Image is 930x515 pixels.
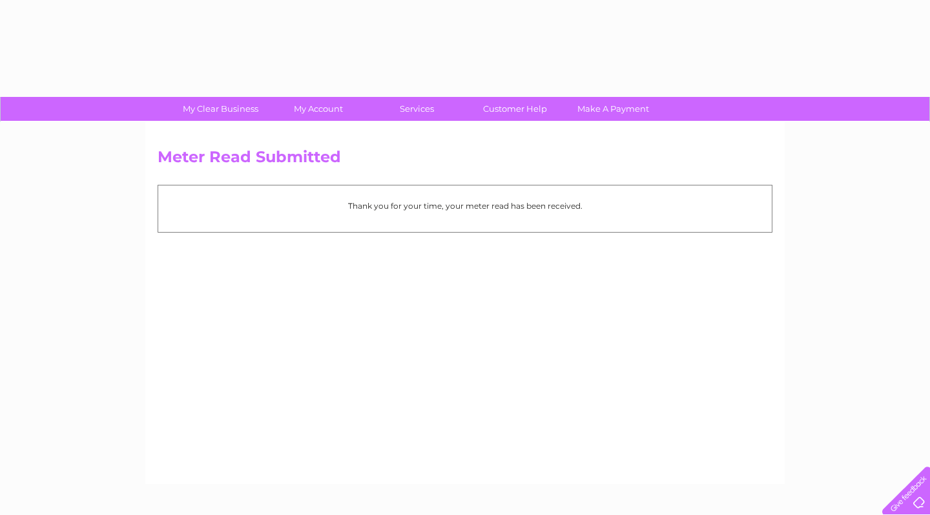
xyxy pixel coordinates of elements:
[265,97,372,121] a: My Account
[560,97,666,121] a: Make A Payment
[165,200,765,212] p: Thank you for your time, your meter read has been received.
[462,97,568,121] a: Customer Help
[167,97,274,121] a: My Clear Business
[364,97,470,121] a: Services
[158,148,772,173] h2: Meter Read Submitted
